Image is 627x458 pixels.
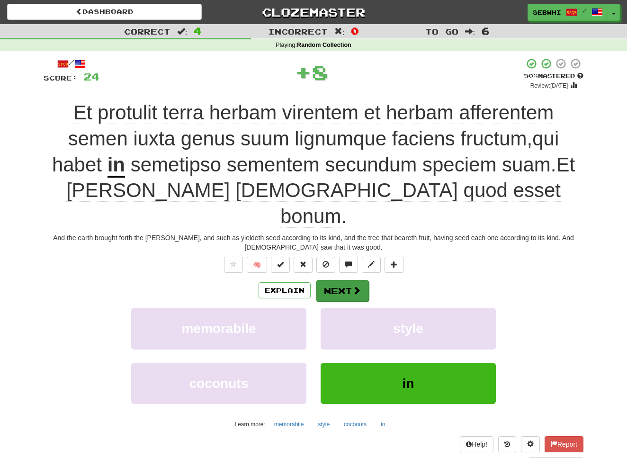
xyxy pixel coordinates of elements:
[339,257,358,273] button: Discuss sentence (alt+u)
[351,25,359,36] span: 0
[181,127,235,150] span: genus
[224,257,243,273] button: Favorite sentence (alt+f)
[482,25,490,36] span: 6
[528,4,608,21] a: sebwhi /
[422,153,496,176] span: speciem
[460,436,493,452] button: Help!
[362,257,381,273] button: Edit sentence (alt+d)
[513,179,561,202] span: esset
[502,153,551,176] span: suam
[131,363,306,404] button: coconuts
[364,101,381,124] span: et
[133,127,175,150] span: iuxta
[268,27,328,36] span: Incorrect
[393,321,423,336] span: style
[282,101,358,124] span: virentem
[235,179,458,202] span: [DEMOGRAPHIC_DATA]
[465,27,475,36] span: :
[73,101,92,124] span: Et
[532,127,559,150] span: qui
[241,127,289,150] span: suum
[297,42,351,48] strong: Random Collection
[216,4,411,20] a: Clozemaster
[556,153,575,176] span: Et
[524,72,583,81] div: Mastered
[403,376,414,391] span: in
[163,101,204,124] span: terra
[131,308,306,349] button: memorabile
[312,60,328,84] span: 8
[44,233,583,252] div: And the earth brought forth the [PERSON_NAME], and such as yieldeth seed according to its kind, a...
[425,27,458,36] span: To go
[7,4,202,20] a: Dashboard
[66,179,230,202] span: [PERSON_NAME]
[295,58,312,86] span: +
[582,8,587,14] span: /
[247,257,267,273] button: 🧠
[52,153,102,176] span: habet
[321,363,496,404] button: in
[98,101,157,124] span: protulit
[271,257,290,273] button: Set this sentence to 100% Mastered (alt+m)
[181,321,256,336] span: memorabile
[498,436,516,452] button: Round history (alt+y)
[325,153,417,176] span: secundum
[52,101,559,175] span: ,
[339,417,372,431] button: coconuts
[194,25,202,36] span: 4
[459,101,554,124] span: afferentem
[316,257,335,273] button: Ignore sentence (alt+i)
[545,436,583,452] button: Report
[44,74,78,82] span: Score:
[376,417,390,431] button: in
[227,153,320,176] span: sementem
[461,127,527,150] span: fructum
[280,205,341,228] span: bonum
[533,8,561,17] span: sebwhi
[189,376,248,391] span: coconuts
[524,72,538,80] span: 50 %
[386,101,453,124] span: herbam
[294,257,313,273] button: Reset to 0% Mastered (alt+r)
[295,127,386,150] span: lignumque
[44,58,99,70] div: /
[259,282,311,298] button: Explain
[68,127,128,150] span: semen
[209,101,277,124] span: herbam
[530,82,568,89] small: Review: [DATE]
[464,179,508,202] span: quod
[321,308,496,349] button: style
[124,27,170,36] span: Correct
[66,153,575,228] span: . .
[131,153,221,176] span: semetipso
[177,27,188,36] span: :
[107,153,125,178] u: in
[334,27,345,36] span: :
[235,421,265,428] small: Learn more:
[385,257,403,273] button: Add to collection (alt+a)
[392,127,455,150] span: faciens
[83,71,99,82] span: 24
[316,280,369,302] button: Next
[313,417,335,431] button: style
[269,417,309,431] button: memorabile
